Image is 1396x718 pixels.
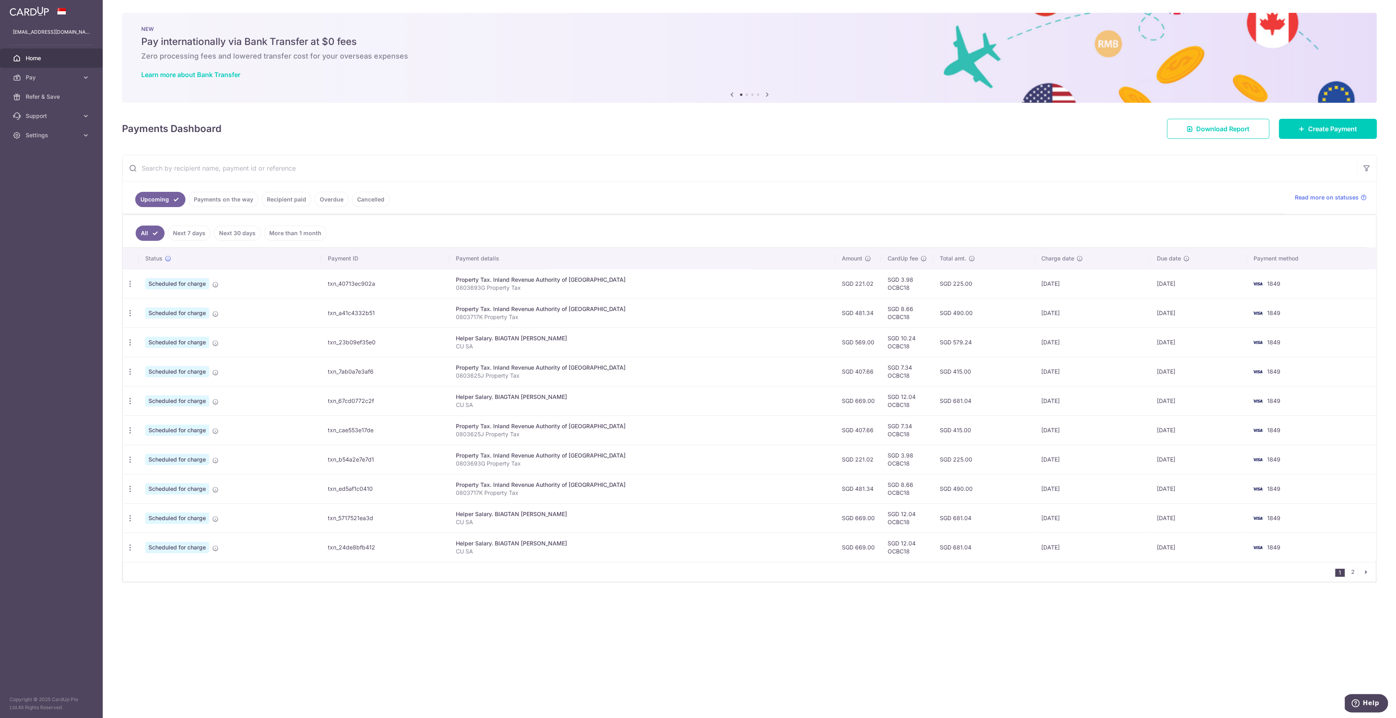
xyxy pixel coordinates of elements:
span: Total amt. [940,254,966,262]
div: Property Tax. Inland Revenue Authority of [GEOGRAPHIC_DATA] [456,422,829,430]
span: 1849 [1267,368,1280,375]
td: txn_67cd0772c2f [321,386,449,415]
a: More than 1 month [264,226,327,241]
span: 1849 [1267,485,1280,492]
td: txn_23b09ef35e0 [321,327,449,357]
span: Create Payment [1308,124,1357,134]
p: 0803717K Property Tax [456,489,829,497]
span: Status [145,254,163,262]
span: Scheduled for charge [145,542,209,553]
td: txn_a41c4332b51 [321,298,449,327]
span: Download Report [1196,124,1250,134]
span: Scheduled for charge [145,278,209,289]
div: Property Tax. Inland Revenue Authority of [GEOGRAPHIC_DATA] [456,276,829,284]
td: SGD 3.98 OCBC18 [881,269,933,298]
img: Bank Card [1250,367,1266,376]
td: [DATE] [1150,298,1247,327]
span: 1849 [1267,309,1280,316]
span: Scheduled for charge [145,395,209,407]
td: SGD 481.34 [835,298,881,327]
img: Bank Card [1250,513,1266,523]
td: SGD 415.00 [933,415,1035,445]
li: 1 [1335,569,1345,577]
a: Overdue [315,192,349,207]
div: Property Tax. Inland Revenue Authority of [GEOGRAPHIC_DATA] [456,364,829,372]
td: SGD 490.00 [933,474,1035,503]
td: [DATE] [1035,415,1150,445]
td: [DATE] [1035,503,1150,533]
td: [DATE] [1035,533,1150,562]
div: Property Tax. Inland Revenue Authority of [GEOGRAPHIC_DATA] [456,481,829,489]
img: Bank Card [1250,455,1266,464]
td: [DATE] [1035,269,1150,298]
td: SGD 3.98 OCBC18 [881,445,933,474]
a: 2 [1348,567,1357,577]
p: 0803693G Property Tax [456,284,829,292]
span: Scheduled for charge [145,337,209,348]
td: SGD 8.66 OCBC18 [881,298,933,327]
img: Bank Card [1250,484,1266,494]
p: CU SA [456,401,829,409]
span: Due date [1157,254,1181,262]
a: Create Payment [1279,119,1377,139]
img: Bank Card [1250,396,1266,406]
span: Home [26,54,79,62]
td: txn_7ab0a7e3af6 [321,357,449,386]
td: txn_40713ec902a [321,269,449,298]
td: [DATE] [1150,445,1247,474]
p: NEW [141,26,1357,32]
p: 0803717K Property Tax [456,313,829,321]
td: txn_5717521ea3d [321,503,449,533]
span: 1849 [1267,515,1280,521]
a: Download Report [1167,119,1269,139]
td: SGD 407.66 [835,357,881,386]
a: Learn more about Bank Transfer [141,71,240,79]
span: 1849 [1267,397,1280,404]
p: 0803625J Property Tax [456,430,829,438]
td: SGD 415.00 [933,357,1035,386]
span: Scheduled for charge [145,425,209,436]
td: [DATE] [1035,474,1150,503]
img: Bank Card [1250,543,1266,552]
td: SGD 12.04 OCBC18 [881,386,933,415]
td: txn_ed5af1c0410 [321,474,449,503]
td: SGD 681.04 [933,503,1035,533]
td: [DATE] [1150,474,1247,503]
td: txn_b54a2e7e7d1 [321,445,449,474]
span: Settings [26,131,79,139]
a: Read more on statuses [1295,193,1367,201]
iframe: Opens a widget where you can find more information [1345,694,1388,714]
td: SGD 490.00 [933,298,1035,327]
p: 0803625J Property Tax [456,372,829,380]
td: SGD 579.24 [933,327,1035,357]
td: SGD 669.00 [835,533,881,562]
th: Payment details [449,248,835,269]
td: SGD 225.00 [933,269,1035,298]
span: CardUp fee [888,254,918,262]
img: Bank Card [1250,338,1266,347]
td: [DATE] [1035,298,1150,327]
a: Next 30 days [214,226,261,241]
td: SGD 407.66 [835,415,881,445]
span: Charge date [1041,254,1074,262]
td: SGD 669.00 [835,386,881,415]
td: [DATE] [1150,357,1247,386]
div: Property Tax. Inland Revenue Authority of [GEOGRAPHIC_DATA] [456,305,829,313]
span: Scheduled for charge [145,454,209,465]
span: 1849 [1267,280,1280,287]
p: 0803693G Property Tax [456,460,829,468]
td: [DATE] [1150,327,1247,357]
a: Recipient paid [262,192,311,207]
span: 1849 [1267,339,1280,346]
img: Bank transfer banner [122,13,1377,103]
th: Payment method [1247,248,1376,269]
td: [DATE] [1150,503,1247,533]
img: Bank Card [1250,308,1266,318]
td: [DATE] [1035,445,1150,474]
td: SGD 12.04 OCBC18 [881,533,933,562]
td: [DATE] [1150,386,1247,415]
span: Read more on statuses [1295,193,1359,201]
span: Scheduled for charge [145,366,209,377]
a: Payments on the way [189,192,258,207]
div: Helper Salary. BIAGTAN [PERSON_NAME] [456,539,829,547]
